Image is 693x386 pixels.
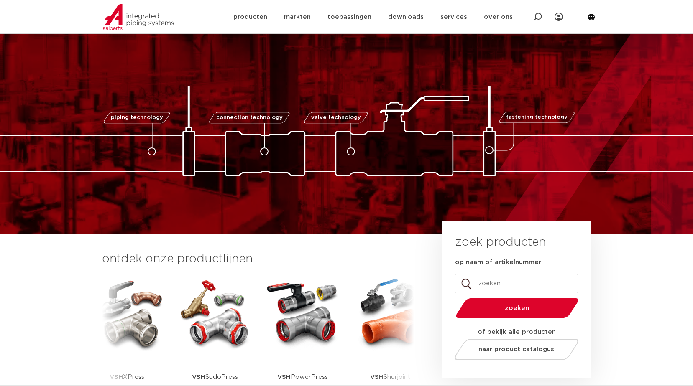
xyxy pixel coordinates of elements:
[110,374,123,380] strong: VSH
[388,1,424,33] a: downloads
[284,1,311,33] a: markten
[102,251,414,267] h3: ontdek onze productlijnen
[478,346,554,353] span: naar product catalogus
[455,234,546,251] h3: zoek producten
[455,274,578,293] input: zoeken
[111,115,163,120] span: piping technology
[311,115,361,120] span: valve technology
[440,1,467,33] a: services
[192,374,205,380] strong: VSH
[452,297,582,319] button: zoeken
[484,1,513,33] a: over ons
[455,258,541,267] label: op naam of artikelnummer
[477,305,557,311] span: zoeken
[327,1,371,33] a: toepassingen
[506,115,568,120] span: fastening technology
[370,374,384,380] strong: VSH
[233,1,267,33] a: producten
[216,115,282,120] span: connection technology
[233,1,513,33] nav: Menu
[452,339,580,360] a: naar product catalogus
[277,374,291,380] strong: VSH
[478,329,556,335] strong: of bekijk alle producten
